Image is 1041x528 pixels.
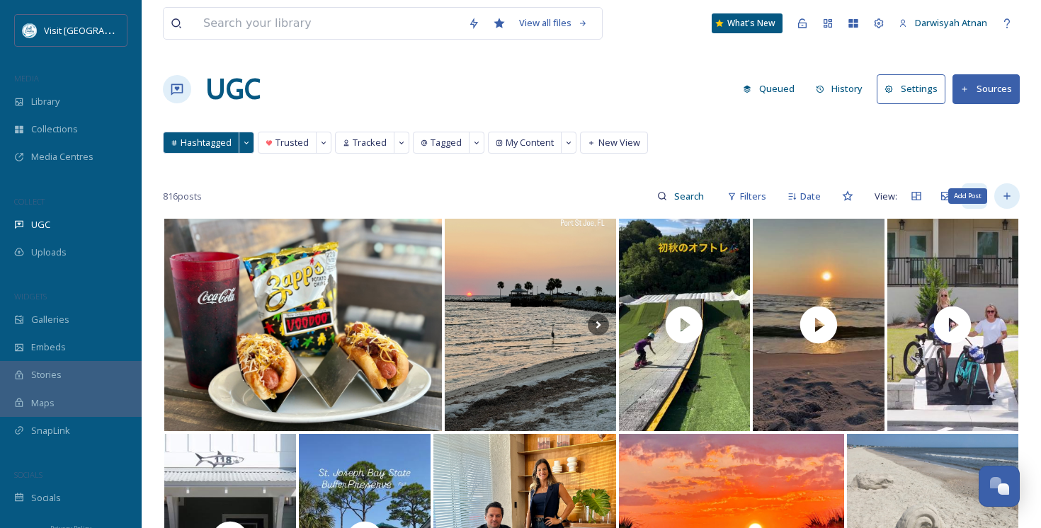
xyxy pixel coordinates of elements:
button: Open Chat [979,466,1020,507]
button: History [809,75,870,103]
button: Settings [877,74,945,103]
div: Add Post [948,188,987,204]
span: My Content [506,136,554,149]
span: New View [598,136,640,149]
span: Embeds [31,340,66,354]
a: View all files [512,9,595,37]
a: Settings [877,74,952,103]
a: Queued [736,75,809,103]
input: Search your library [196,8,461,39]
img: thumbnail [753,219,884,431]
a: History [809,75,877,103]
span: UGC [31,218,50,231]
span: MEDIA [14,73,39,84]
img: thumbnail [619,219,750,431]
span: SOCIALS [14,469,42,480]
span: Trusted [275,136,309,149]
a: UGC [205,68,261,110]
span: View: [875,190,897,203]
img: thumbnail [887,219,1018,431]
span: Socials [31,491,61,505]
span: Tracked [353,136,387,149]
a: Darwisyah Atnan [892,9,994,37]
span: WIDGETS [14,291,47,302]
span: Maps [31,396,55,410]
a: What's New [712,13,783,33]
span: Library [31,95,59,108]
span: Darwisyah Atnan [915,16,987,29]
span: COLLECT [14,196,45,207]
span: Filters [740,190,766,203]
input: Search [667,182,713,210]
span: Visit [GEOGRAPHIC_DATA] [44,23,154,37]
button: Queued [736,75,802,103]
img: download%20%282%29.png [23,23,37,38]
img: Weekend recap💙🌅 #forgottencoast #apalachicola #portstjoe #stgeorgeisland #coastalliving #beach #f... [445,219,616,431]
button: Sources [952,74,1020,103]
span: Date [800,190,821,203]
img: CHILI DOGS!!!! #capesanblasflorida #gulfcountyfl #longbills [164,219,442,431]
span: Collections [31,122,78,136]
span: SnapLink [31,424,70,437]
span: Media Centres [31,150,93,163]
span: 816 posts [163,190,202,203]
span: Tagged [431,136,462,149]
span: Hashtagged [181,136,232,149]
span: Uploads [31,246,67,259]
span: Stories [31,368,62,381]
span: Galleries [31,313,69,326]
